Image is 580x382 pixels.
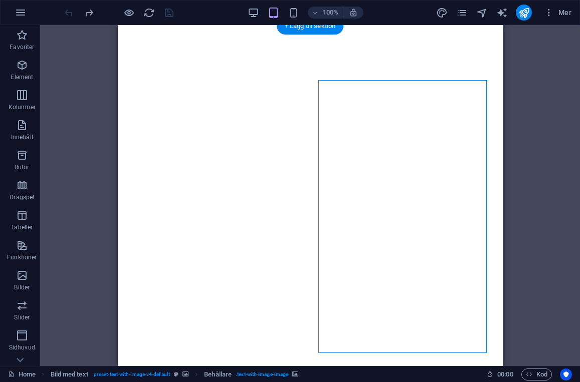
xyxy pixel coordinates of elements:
span: . text-with-image-image [236,368,288,380]
i: Navigatör [476,7,488,19]
i: Det här elementet innehåller en bakgrund [182,371,188,377]
p: Tabeller [11,223,33,231]
h6: 100% [323,7,339,19]
i: Design (Ctrl+Alt+Y) [436,7,448,19]
div: + Lägg till sektion [277,18,344,35]
span: : [504,370,506,378]
button: Klicka här för att lämna förhandsvisningsläge och fortsätta redigera [123,7,135,19]
span: 00 00 [497,368,513,380]
p: Favoriter [10,43,34,51]
button: Usercentrics [560,368,572,380]
i: Det här elementet är en anpassningsbar förinställning [174,371,178,377]
p: Slider [14,313,30,321]
i: Justera zoomnivån automatiskt vid storleksändring för att passa vald enhet. [349,8,358,17]
i: Publicera [518,7,530,19]
p: Bilder [14,283,30,291]
i: Gör om: Radera element (Ctrl+Y, ⌘+Y) [83,7,95,19]
button: Mer [540,5,575,21]
i: Uppdatera sida [143,7,155,19]
span: . preset-text-with-image-v4-default [92,368,170,380]
button: redo [83,7,95,19]
i: Sidor (Ctrl+Alt+S) [456,7,468,19]
button: reload [143,7,155,19]
p: Funktioner [7,253,37,261]
a: Klicka för att avbryta val. Dubbelklicka för att öppna sidor [8,368,36,380]
i: AI Writer [496,7,508,19]
button: publish [516,5,532,21]
span: Mer [544,8,571,18]
p: Dragspel [10,193,34,201]
h6: Sessionstid [487,368,513,380]
p: Element [11,73,33,81]
p: Kolumner [9,103,36,111]
p: Innehåll [11,133,33,141]
span: Kod [526,368,547,380]
span: Klicka för att välja. Dubbelklicka för att redigera [204,368,232,380]
p: Sidhuvud [9,343,35,351]
button: design [436,7,448,19]
button: text_generator [496,7,508,19]
span: Klicka för att välja. Dubbelklicka för att redigera [51,368,88,380]
i: Det här elementet innehåller en bakgrund [292,371,298,377]
button: 100% [308,7,343,19]
button: pages [456,7,468,19]
nav: breadcrumb [51,368,299,380]
p: Rutor [15,163,30,171]
button: navigator [476,7,488,19]
button: Kod [521,368,552,380]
